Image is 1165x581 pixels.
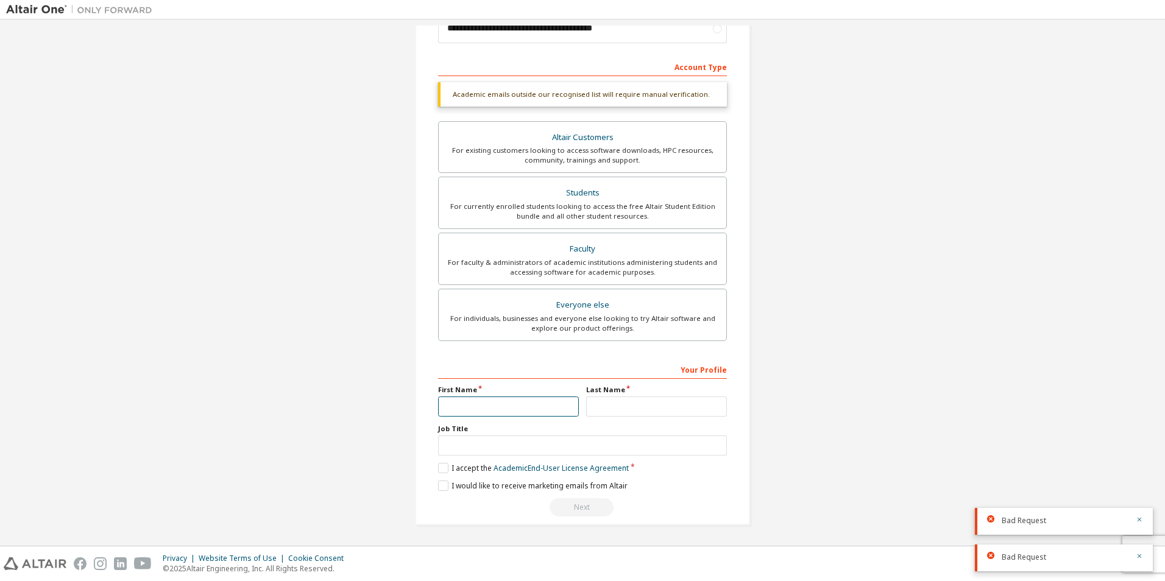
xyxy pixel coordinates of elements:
img: instagram.svg [94,557,107,570]
img: Altair One [6,4,158,16]
div: Altair Customers [446,129,719,146]
span: Bad Request [1002,552,1046,562]
img: linkedin.svg [114,557,127,570]
a: Academic End-User License Agreement [494,463,629,473]
label: Job Title [438,424,727,434]
p: © 2025 Altair Engineering, Inc. All Rights Reserved. [163,563,351,574]
label: Last Name [586,385,727,395]
div: Everyone else [446,297,719,314]
div: Faculty [446,241,719,258]
div: For individuals, businesses and everyone else looking to try Altair software and explore our prod... [446,314,719,333]
img: youtube.svg [134,557,152,570]
div: For currently enrolled students looking to access the free Altair Student Edition bundle and all ... [446,202,719,221]
label: I would like to receive marketing emails from Altair [438,481,628,491]
div: Account Type [438,57,727,76]
div: For existing customers looking to access software downloads, HPC resources, community, trainings ... [446,146,719,165]
div: Academic emails outside our recognised list will require manual verification. [438,82,727,107]
div: Please wait while checking email ... [438,498,727,516]
img: altair_logo.svg [4,557,66,570]
div: For faculty & administrators of academic institutions administering students and accessing softwa... [446,258,719,277]
img: facebook.svg [74,557,87,570]
span: Bad Request [1002,516,1046,526]
div: Cookie Consent [288,554,351,563]
label: First Name [438,385,579,395]
label: I accept the [438,463,629,473]
div: Website Terms of Use [199,554,288,563]
div: Privacy [163,554,199,563]
div: Your Profile [438,359,727,379]
div: Students [446,185,719,202]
